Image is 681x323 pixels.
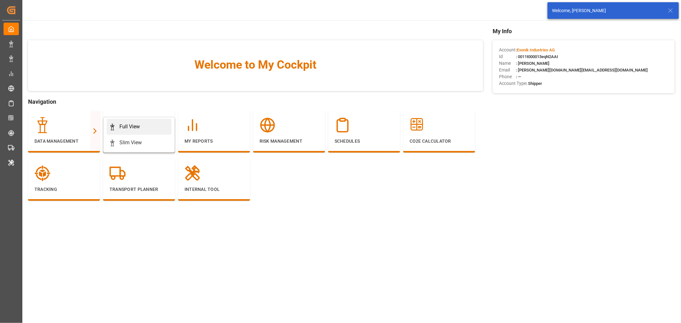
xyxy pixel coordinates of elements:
[499,53,516,60] span: Id
[516,61,549,66] span: : [PERSON_NAME]
[119,123,140,131] div: Full View
[110,186,169,193] p: Transport Planner
[107,135,171,151] a: Slim View
[499,80,526,87] span: Account Type
[28,97,483,106] span: Navigation
[526,81,542,86] span: : Shipper
[516,68,648,72] span: : [PERSON_NAME][DOMAIN_NAME][EMAIL_ADDRESS][DOMAIN_NAME]
[107,119,171,135] a: Full View
[516,74,521,79] span: : —
[516,48,555,52] span: :
[119,139,142,146] div: Slim View
[260,138,319,145] p: Risk Management
[185,138,244,145] p: My Reports
[41,56,470,73] span: Welcome to My Cockpit
[335,138,394,145] p: Schedules
[499,47,516,53] span: Account
[185,186,244,193] p: Internal Tool
[499,73,516,80] span: Phone
[499,67,516,73] span: Email
[493,27,675,35] span: My Info
[516,54,558,59] span: : 0011t000013eqN2AAI
[34,186,94,193] p: Tracking
[552,7,662,14] div: Welcome, [PERSON_NAME]
[410,138,469,145] p: CO2e Calculator
[34,138,94,145] p: Data Management
[517,48,555,52] span: Evonik Industries AG
[499,60,516,67] span: Name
